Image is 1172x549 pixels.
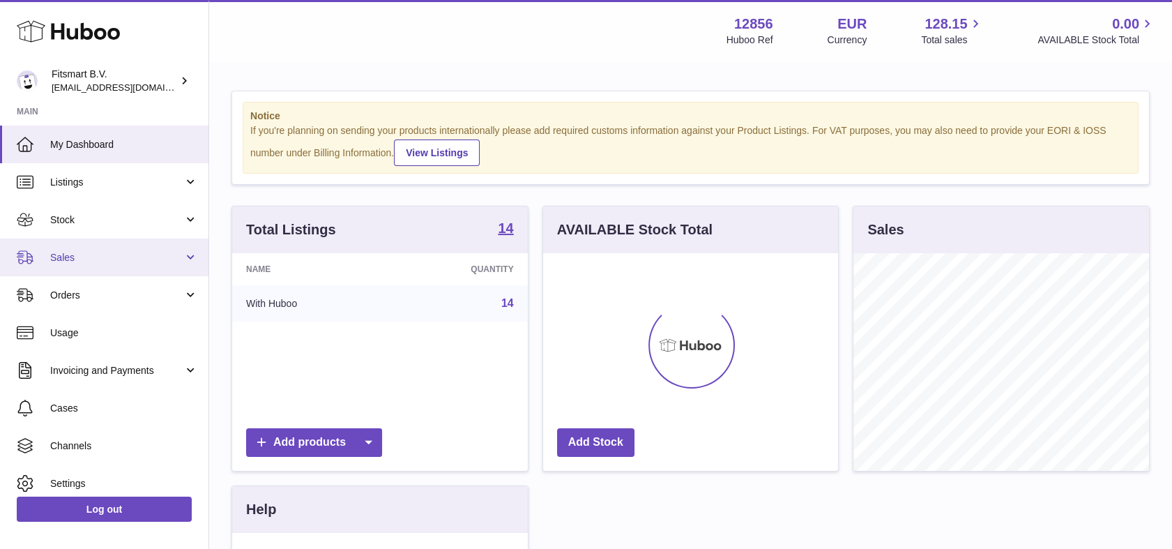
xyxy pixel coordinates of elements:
[1112,15,1139,33] span: 0.00
[50,402,198,415] span: Cases
[52,82,205,93] span: [EMAIL_ADDRESS][DOMAIN_NAME]
[828,33,867,47] div: Currency
[921,33,983,47] span: Total sales
[50,477,198,490] span: Settings
[1037,33,1155,47] span: AVAILABLE Stock Total
[52,68,177,94] div: Fitsmart B.V.
[50,176,183,189] span: Listings
[250,124,1131,166] div: If you're planning on sending your products internationally please add required customs informati...
[921,15,983,47] a: 128.15 Total sales
[17,497,192,522] a: Log out
[50,326,198,340] span: Usage
[837,15,867,33] strong: EUR
[246,500,276,519] h3: Help
[232,285,388,322] td: With Huboo
[498,221,513,238] a: 14
[50,251,183,264] span: Sales
[50,439,198,453] span: Channels
[50,213,183,227] span: Stock
[734,15,773,33] strong: 12856
[924,15,967,33] span: 128.15
[250,110,1131,123] strong: Notice
[867,220,904,239] h3: Sales
[498,221,513,235] strong: 14
[501,297,514,309] a: 14
[232,253,388,285] th: Name
[17,70,38,91] img: internalAdmin-12856@internal.huboo.com
[246,428,382,457] a: Add products
[246,220,336,239] h3: Total Listings
[388,253,527,285] th: Quantity
[50,138,198,151] span: My Dashboard
[726,33,773,47] div: Huboo Ref
[557,428,634,457] a: Add Stock
[1037,15,1155,47] a: 0.00 AVAILABLE Stock Total
[394,140,480,166] a: View Listings
[557,220,713,239] h3: AVAILABLE Stock Total
[50,364,183,377] span: Invoicing and Payments
[50,289,183,302] span: Orders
